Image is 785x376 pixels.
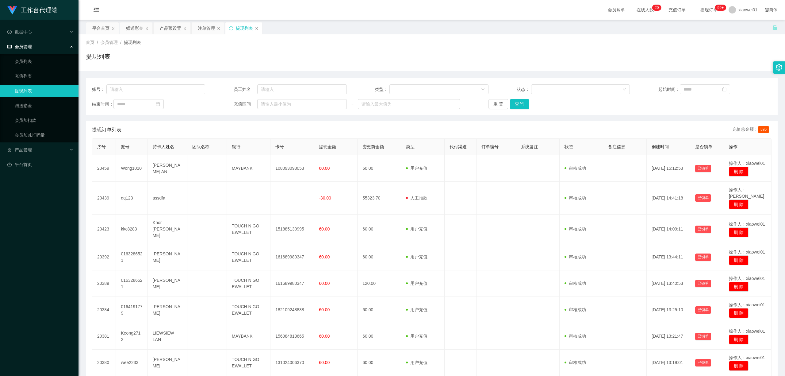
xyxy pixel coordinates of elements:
span: 审核成功 [565,281,586,286]
button: 已锁单 [695,306,711,314]
span: 账号 [121,144,129,149]
span: 状态 [565,144,573,149]
td: 108093093053 [270,155,314,182]
td: 182109248838 [270,297,314,323]
i: 图标: down [481,87,485,92]
button: 已锁单 [695,165,711,172]
span: 人工扣款 [406,196,427,200]
td: 60.00 [358,155,401,182]
span: 首页 [86,40,94,45]
span: 会员管理 [101,40,118,45]
i: 图标: unlock [772,25,778,30]
td: 0163286521 [116,270,147,297]
span: 用户充值 [406,166,427,171]
button: 已锁单 [695,333,711,340]
span: 审核成功 [565,227,586,231]
span: 提现订单 [697,8,721,12]
td: 156084813665 [270,323,314,350]
button: 删 除 [729,308,749,318]
span: 操作人：xiaowei01 [729,329,765,334]
a: 会员加减打码量 [15,129,74,141]
button: 删 除 [729,282,749,292]
td: assdfa [148,182,187,215]
i: 图标: global [765,8,769,12]
span: 起始时间： [658,86,680,93]
i: 图标: check-circle-o [7,30,12,34]
td: [PERSON_NAME] [148,297,187,323]
td: 60.00 [358,350,401,376]
td: 60.00 [358,323,401,350]
i: 图标: menu-fold [86,0,107,20]
span: 充值区间： [234,101,258,107]
span: 操作人：xiaowei01 [729,222,765,227]
span: 用户充值 [406,254,427,259]
span: 变更前金额 [362,144,384,149]
p: 0 [657,5,659,11]
span: 提现订单列表 [92,126,121,134]
div: 产品预设置 [160,22,181,34]
span: / [97,40,98,45]
div: 平台首页 [92,22,109,34]
div: 赠送彩金 [126,22,143,34]
i: 图标: appstore-o [7,148,12,152]
td: [DATE] 14:41:18 [647,182,690,215]
span: 580 [758,126,769,133]
span: 60.00 [319,281,330,286]
button: 已锁单 [695,254,711,261]
button: 删 除 [729,255,749,265]
td: [DATE] 14:09:11 [647,215,690,244]
i: 图标: down [622,87,626,92]
td: TOUCH N GO EWALLET [227,270,270,297]
span: 用户充值 [406,281,427,286]
td: 20389 [92,270,116,297]
a: 会员列表 [15,55,74,68]
td: 20381 [92,323,116,350]
td: [DATE] 15:12:53 [647,155,690,182]
span: 60.00 [319,227,330,231]
span: 状态： [517,86,531,93]
td: 151885130995 [270,215,314,244]
span: 提现列表 [124,40,141,45]
td: 161689980347 [270,244,314,270]
span: 用户充值 [406,334,427,339]
span: / [120,40,121,45]
a: 工作台代理端 [7,7,58,12]
button: 重 置 [488,99,508,109]
button: 已锁单 [695,280,711,287]
td: 60.00 [358,297,401,323]
div: 注单管理 [198,22,215,34]
span: 用户充值 [406,227,427,231]
td: TOUCH N GO EWALLET [227,215,270,244]
td: 120.00 [358,270,401,297]
td: 20423 [92,215,116,244]
span: 用户充值 [406,307,427,312]
button: 已锁单 [695,194,711,202]
span: 是否锁单 [695,144,712,149]
i: 图标: calendar [722,87,726,91]
td: MAYBANK [227,155,270,182]
td: [DATE] 13:21:47 [647,323,690,350]
i: 图标: table [7,45,12,49]
i: 图标: close [145,27,149,30]
span: 操作人：xiaowei01 [729,250,765,254]
span: 产品管理 [7,147,32,152]
td: 131024006370 [270,350,314,376]
a: 会员加扣款 [15,114,74,126]
button: 已锁单 [695,359,711,366]
td: 0163286521 [116,244,147,270]
td: 20380 [92,350,116,376]
span: 系统备注 [521,144,538,149]
td: 60.00 [358,244,401,270]
td: TOUCH N GO EWALLET [227,350,270,376]
i: 图标: calendar [156,102,160,106]
span: 操作人：xiaowei01 [729,276,765,281]
i: 图标: close [183,27,187,30]
span: 卡号 [275,144,284,149]
td: 161689980347 [270,270,314,297]
td: TOUCH N GO EWALLET [227,244,270,270]
button: 删 除 [729,167,749,176]
td: MAYBANK [227,323,270,350]
button: 删 除 [729,227,749,237]
input: 请输入最大值为 [358,99,460,109]
span: 充值订单 [665,8,689,12]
